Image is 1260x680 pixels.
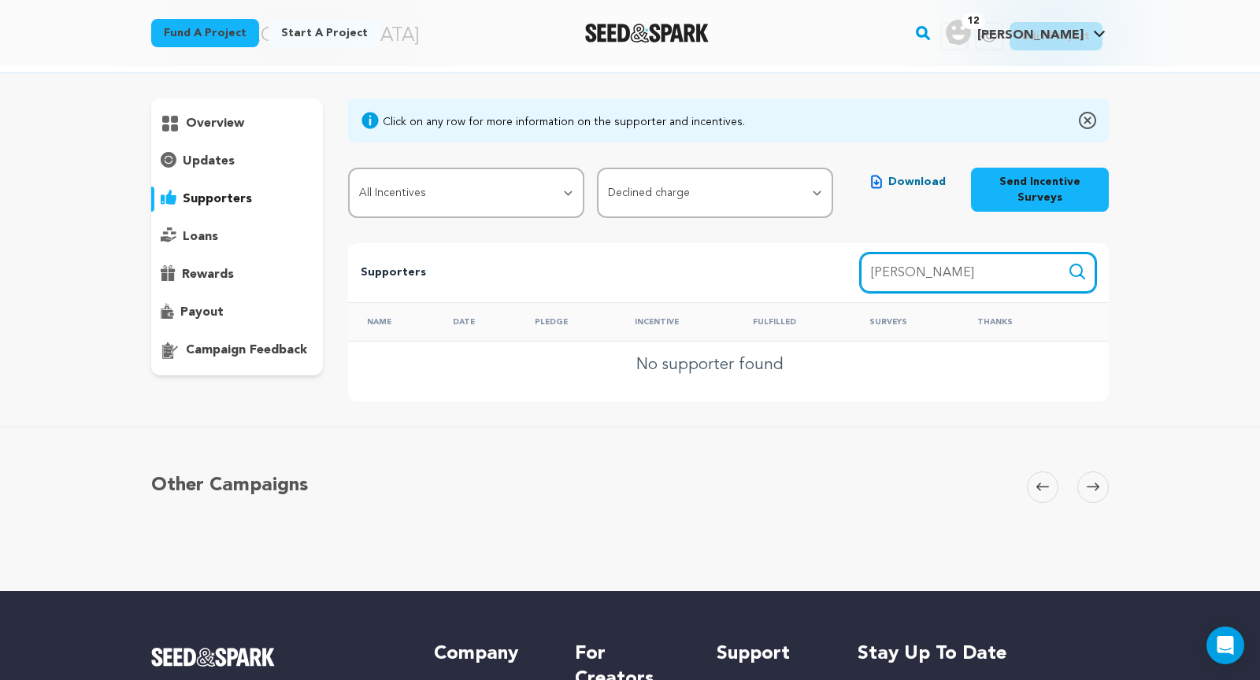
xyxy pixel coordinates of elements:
[151,262,323,287] button: rewards
[434,641,543,667] h5: Company
[1206,626,1244,664] div: Open Intercom Messenger
[977,29,1084,42] span: [PERSON_NAME]
[850,302,958,341] th: Surveys
[151,224,323,249] button: loans
[434,302,516,341] th: Date
[151,471,308,500] h5: Other Campaigns
[383,114,745,130] div: Click on any row for more information on the supporter and incentives.
[183,227,218,246] p: loans
[888,174,946,190] span: Download
[180,303,224,322] p: payout
[151,149,323,174] button: updates
[943,17,1109,45] a: Drinkard J.'s Profile
[186,341,307,360] p: campaign feedback
[958,302,1062,341] th: Thanks
[636,354,784,376] span: No supporter found
[946,20,971,45] img: user.png
[616,302,734,341] th: Incentive
[717,641,826,667] h5: Support
[183,190,252,209] p: supporters
[361,264,810,283] p: Supporters
[269,19,380,47] a: Start a project
[151,338,323,363] button: campaign feedback
[734,302,850,341] th: Fulfilled
[151,648,275,667] img: Seed&Spark Logo
[858,641,1109,667] h5: Stay up to date
[858,168,958,196] button: Download
[151,19,259,47] a: Fund a project
[151,300,323,325] button: payout
[348,302,434,341] th: Name
[516,302,616,341] th: Pledge
[585,24,709,42] img: Seed&Spark Logo Dark Mode
[186,114,244,133] p: overview
[962,13,985,29] span: 12
[183,152,235,171] p: updates
[946,20,1084,45] div: Drinkard J.'s Profile
[151,111,323,136] button: overview
[151,648,402,667] a: Seed&Spark Homepage
[860,253,1096,293] input: Search name, incentive, amount
[585,24,709,42] a: Seed&Spark Homepage
[1079,111,1096,130] img: close-o.svg
[151,187,323,212] button: supporters
[971,168,1109,212] button: Send Incentive Surveys
[943,17,1109,50] span: Drinkard J.'s Profile
[182,265,234,284] p: rewards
